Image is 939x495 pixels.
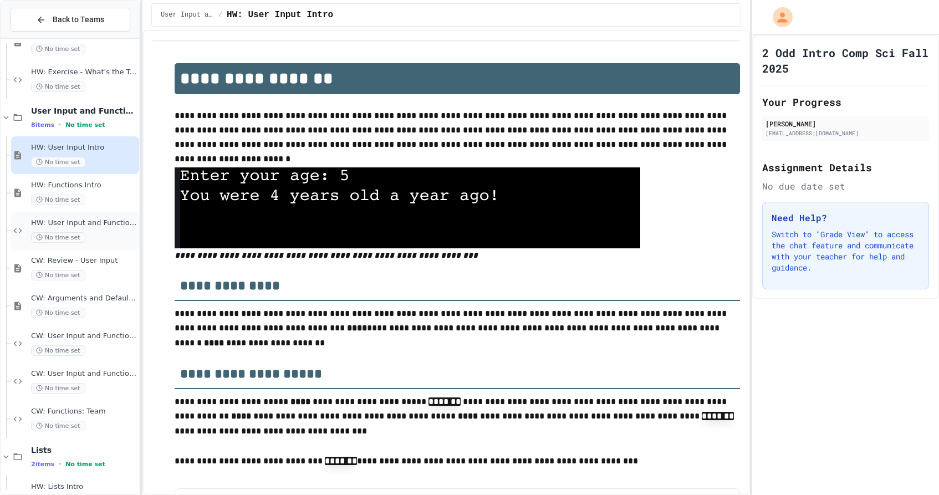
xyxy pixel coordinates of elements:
div: [PERSON_NAME] [766,119,926,129]
span: No time set [31,345,85,356]
p: Switch to "Grade View" to access the chat feature and communicate with your teacher for help and ... [772,229,920,273]
span: Back to Teams [53,14,104,25]
span: • [59,460,61,468]
span: No time set [31,81,85,92]
div: My Account [761,4,795,30]
span: HW: User Input and Functions [31,218,137,228]
h2: Your Progress [762,94,929,110]
span: No time set [31,308,85,318]
button: Back to Teams [10,8,130,32]
div: [EMAIL_ADDRESS][DOMAIN_NAME] [766,129,926,137]
span: CW: User Input and Functions Individual [31,331,137,341]
span: HW: User Input Intro [31,143,137,152]
span: CW: User Input and Functions Team [31,369,137,379]
span: CW: Functions: Team [31,407,137,416]
span: No time set [31,157,85,167]
span: CW: Review - User Input [31,256,137,266]
h3: Need Help? [772,211,920,224]
span: Lists [31,445,137,455]
h1: 2 Odd Intro Comp Sci Fall 2025 [762,45,929,76]
span: 8 items [31,121,54,129]
span: HW: Lists Intro [31,482,137,492]
span: No time set [31,421,85,431]
span: No time set [31,232,85,243]
span: No time set [65,461,105,468]
span: No time set [31,383,85,394]
h2: Assignment Details [762,160,929,175]
span: 2 items [31,461,54,468]
span: HW: Exercise - What's the Type? [31,68,137,77]
span: / [218,11,222,19]
span: No time set [31,44,85,54]
span: HW: Functions Intro [31,181,137,190]
span: User Input and Functions [161,11,214,19]
span: • [59,120,61,129]
span: CW: Arguments and Default Parameters [31,294,137,303]
span: HW: User Input Intro [227,8,333,22]
div: No due date set [762,180,929,193]
span: No time set [65,121,105,129]
span: No time set [31,270,85,280]
span: No time set [31,195,85,205]
span: User Input and Functions [31,106,137,116]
